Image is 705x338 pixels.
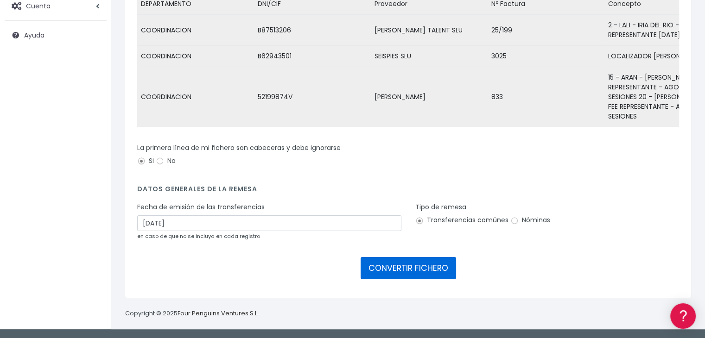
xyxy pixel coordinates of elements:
[9,79,176,93] a: Información general
[137,156,154,166] label: Si
[9,64,176,73] div: Información general
[9,237,176,251] a: API
[127,267,178,275] a: POWERED BY ENCHANT
[415,215,508,225] label: Transferencias comúnes
[9,222,176,231] div: Programadores
[9,184,176,193] div: Facturación
[254,15,371,46] td: B87513206
[137,232,260,240] small: en caso de que no se incluya en cada registro
[137,46,254,67] td: COORDINACION
[137,15,254,46] td: COORDINACION
[9,199,176,213] a: General
[9,102,176,111] div: Convertir ficheros
[137,202,265,212] label: Fecha de emisión de las transferencias
[137,143,341,153] label: La primera línea de mi fichero son cabeceras y debe ignorarse
[26,1,51,10] span: Cuenta
[9,131,176,146] a: Problemas habituales
[254,46,371,67] td: B62943501
[137,185,679,198] h4: Datos generales de la remesa
[137,67,254,127] td: COORDINACION
[178,309,259,318] a: Four Penguins Ventures S.L.
[371,15,488,46] td: [PERSON_NAME] TALENT SLU
[24,31,44,40] span: Ayuda
[488,67,604,127] td: 833
[371,67,488,127] td: [PERSON_NAME]
[9,146,176,160] a: Videotutoriales
[125,309,260,319] p: Copyright © 2025 .
[361,257,456,279] button: CONVERTIR FICHERO
[371,46,488,67] td: SEISPIES SLU
[415,202,466,212] label: Tipo de remesa
[510,215,550,225] label: Nóminas
[488,15,604,46] td: 25/199
[488,46,604,67] td: 3025
[156,156,176,166] label: No
[9,117,176,131] a: Formatos
[9,248,176,264] button: Contáctanos
[5,25,107,45] a: Ayuda
[9,160,176,175] a: Perfiles de empresas
[254,67,371,127] td: 52199874V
